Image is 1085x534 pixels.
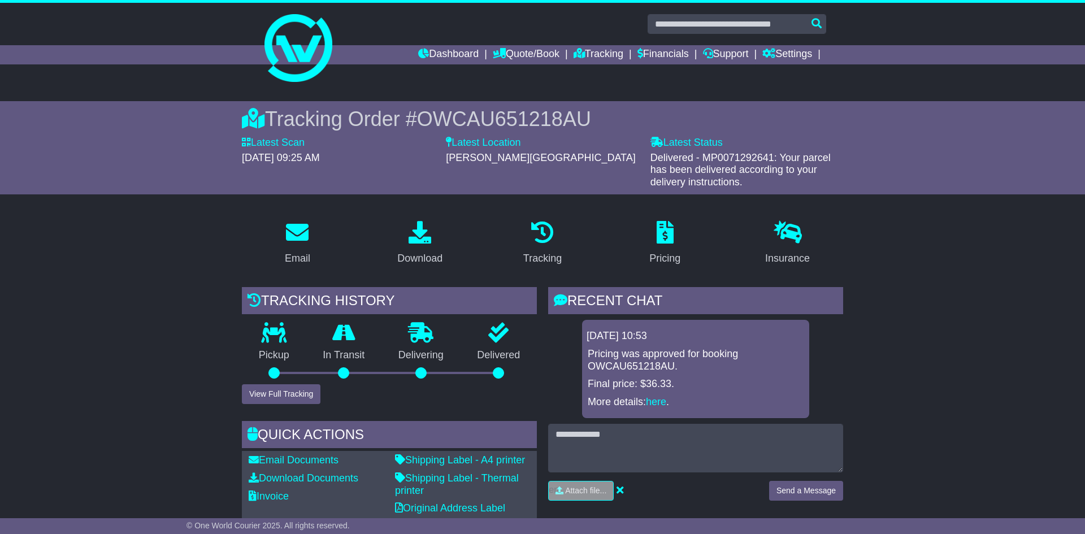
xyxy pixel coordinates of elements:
[418,45,479,64] a: Dashboard
[758,217,817,270] a: Insurance
[649,251,680,266] div: Pricing
[588,396,804,409] p: More details: .
[446,152,635,163] span: [PERSON_NAME][GEOGRAPHIC_DATA]
[395,502,505,514] a: Original Address Label
[242,421,537,451] div: Quick Actions
[548,287,843,318] div: RECENT CHAT
[703,45,749,64] a: Support
[242,107,843,131] div: Tracking Order #
[493,45,559,64] a: Quote/Book
[285,251,310,266] div: Email
[642,217,688,270] a: Pricing
[650,137,723,149] label: Latest Status
[516,217,569,270] a: Tracking
[306,349,382,362] p: In Transit
[637,45,689,64] a: Financials
[381,349,461,362] p: Delivering
[242,349,306,362] p: Pickup
[242,384,320,404] button: View Full Tracking
[587,330,805,342] div: [DATE] 10:53
[395,454,525,466] a: Shipping Label - A4 printer
[588,378,804,390] p: Final price: $36.33.
[588,348,804,372] p: Pricing was approved for booking OWCAU651218AU.
[242,137,305,149] label: Latest Scan
[395,472,519,496] a: Shipping Label - Thermal printer
[650,152,831,188] span: Delivered - MP0071292641: Your parcel has been delivered according to your delivery instructions.
[242,152,320,163] span: [DATE] 09:25 AM
[277,217,318,270] a: Email
[762,45,812,64] a: Settings
[765,251,810,266] div: Insurance
[186,521,350,530] span: © One World Courier 2025. All rights reserved.
[574,45,623,64] a: Tracking
[249,472,358,484] a: Download Documents
[242,287,537,318] div: Tracking history
[446,137,520,149] label: Latest Location
[249,490,289,502] a: Invoice
[417,107,591,131] span: OWCAU651218AU
[397,251,442,266] div: Download
[523,251,562,266] div: Tracking
[646,396,666,407] a: here
[249,454,338,466] a: Email Documents
[461,349,537,362] p: Delivered
[390,217,450,270] a: Download
[769,481,843,501] button: Send a Message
